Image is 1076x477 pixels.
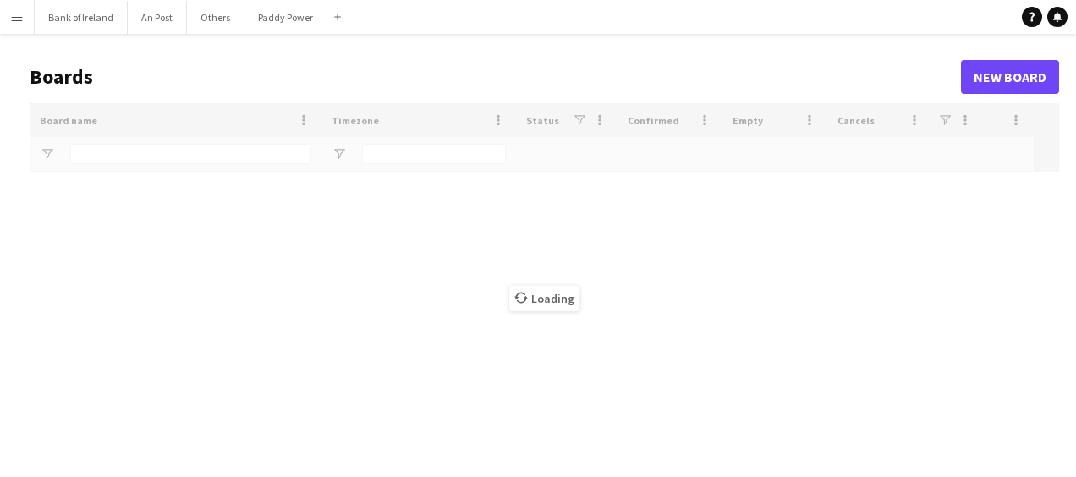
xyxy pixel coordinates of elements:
[30,64,961,90] h1: Boards
[128,1,187,34] button: An Post
[961,60,1059,94] a: New Board
[509,286,579,311] span: Loading
[187,1,244,34] button: Others
[244,1,327,34] button: Paddy Power
[35,1,128,34] button: Bank of Ireland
